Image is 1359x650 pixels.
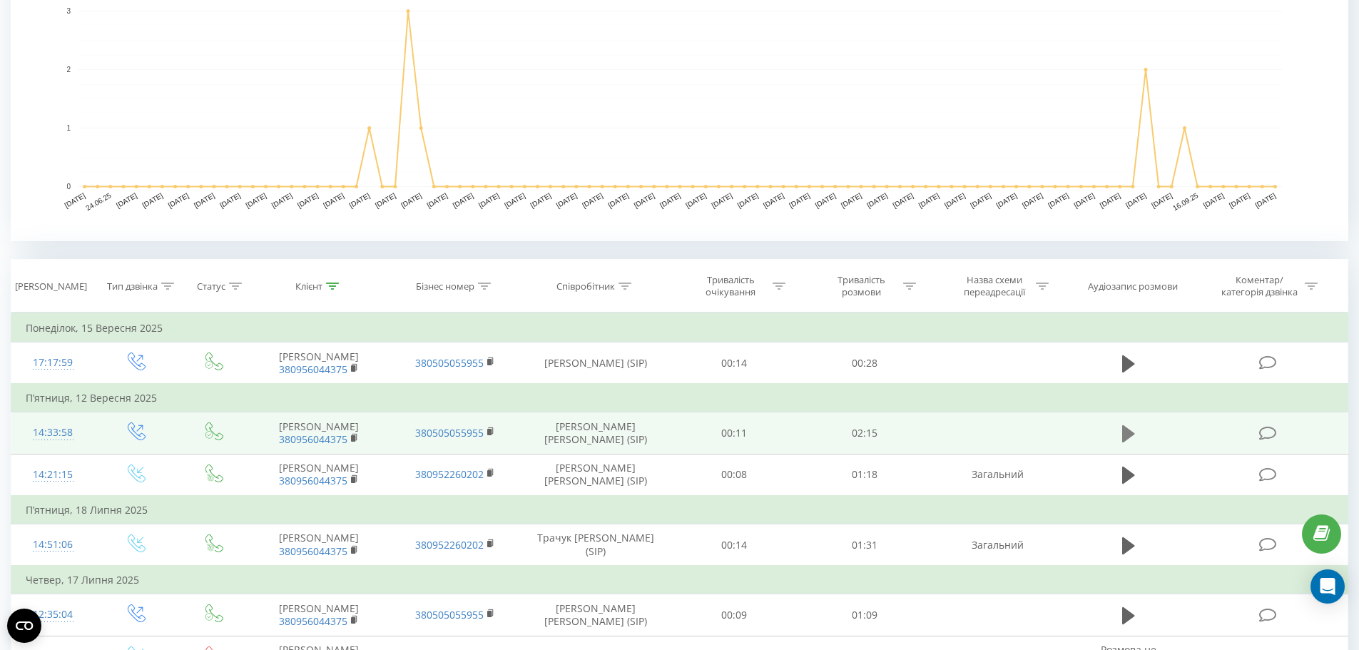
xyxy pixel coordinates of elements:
[814,191,838,209] text: [DATE]
[415,356,484,370] a: 380505055955
[193,191,216,209] text: [DATE]
[995,191,1019,209] text: [DATE]
[197,280,225,293] div: Статус
[1310,569,1345,604] div: Open Intercom Messenger
[107,280,158,293] div: Тип дзвінка
[66,183,71,191] text: 0
[788,191,811,209] text: [DATE]
[1218,274,1301,298] div: Коментар/категорія дзвінка
[891,191,915,209] text: [DATE]
[295,280,322,293] div: Клієнт
[279,474,347,487] a: 380956044375
[1171,191,1200,212] text: 16.09.25
[279,614,347,628] a: 380956044375
[1088,280,1178,293] div: Аудіозапис розмови
[840,191,863,209] text: [DATE]
[1150,191,1174,209] text: [DATE]
[762,191,785,209] text: [DATE]
[943,191,967,209] text: [DATE]
[115,191,138,209] text: [DATE]
[956,274,1032,298] div: Назва схеми переадресації
[374,191,397,209] text: [DATE]
[930,454,1065,496] td: Загальний
[26,349,81,377] div: 17:17:59
[415,608,484,621] a: 380505055955
[1099,191,1122,209] text: [DATE]
[15,280,87,293] div: [PERSON_NAME]
[11,384,1348,412] td: П’ятниця, 12 Вересня 2025
[669,342,800,385] td: 00:14
[477,191,501,209] text: [DATE]
[26,461,81,489] div: 14:21:15
[523,342,669,385] td: [PERSON_NAME] (SIP)
[1047,191,1070,209] text: [DATE]
[296,191,320,209] text: [DATE]
[800,594,930,636] td: 01:09
[270,191,294,209] text: [DATE]
[503,191,526,209] text: [DATE]
[251,594,387,636] td: [PERSON_NAME]
[279,544,347,558] a: 380956044375
[1021,191,1044,209] text: [DATE]
[523,594,669,636] td: [PERSON_NAME] [PERSON_NAME] (SIP)
[529,191,553,209] text: [DATE]
[66,66,71,73] text: 2
[1253,191,1277,209] text: [DATE]
[669,594,800,636] td: 00:09
[279,362,347,376] a: 380956044375
[556,280,615,293] div: Співробітник
[658,191,682,209] text: [DATE]
[581,191,604,209] text: [DATE]
[800,412,930,454] td: 02:15
[399,191,423,209] text: [DATE]
[11,496,1348,524] td: П’ятниця, 18 Липня 2025
[84,191,113,212] text: 24.06.25
[669,412,800,454] td: 00:11
[425,191,449,209] text: [DATE]
[969,191,992,209] text: [DATE]
[26,419,81,447] div: 14:33:58
[11,566,1348,594] td: Четвер, 17 Липня 2025
[452,191,475,209] text: [DATE]
[1202,191,1226,209] text: [DATE]
[800,454,930,496] td: 01:18
[917,191,941,209] text: [DATE]
[684,191,708,209] text: [DATE]
[555,191,579,209] text: [DATE]
[251,342,387,385] td: [PERSON_NAME]
[736,191,760,209] text: [DATE]
[1124,191,1148,209] text: [DATE]
[930,524,1065,567] td: Загальний
[1072,191,1096,209] text: [DATE]
[823,274,900,298] div: Тривалість розмови
[26,601,81,629] div: 12:35:04
[523,454,669,496] td: [PERSON_NAME] [PERSON_NAME] (SIP)
[1228,191,1251,209] text: [DATE]
[26,531,81,559] div: 14:51:06
[415,426,484,440] a: 380505055955
[606,191,630,209] text: [DATE]
[693,274,769,298] div: Тривалість очікування
[669,524,800,567] td: 00:14
[523,412,669,454] td: [PERSON_NAME] [PERSON_NAME] (SIP)
[251,524,387,567] td: [PERSON_NAME]
[348,191,372,209] text: [DATE]
[322,191,345,209] text: [DATE]
[7,609,41,643] button: Open CMP widget
[66,124,71,132] text: 1
[63,191,87,209] text: [DATE]
[245,191,268,209] text: [DATE]
[669,454,800,496] td: 00:08
[633,191,656,209] text: [DATE]
[218,191,242,209] text: [DATE]
[66,7,71,15] text: 3
[415,538,484,552] a: 380952260202
[251,454,387,496] td: [PERSON_NAME]
[11,314,1348,342] td: Понеділок, 15 Вересня 2025
[416,280,474,293] div: Бізнес номер
[523,524,669,567] td: Трачук [PERSON_NAME] (SIP)
[279,432,347,446] a: 380956044375
[415,467,484,481] a: 380952260202
[800,342,930,385] td: 00:28
[865,191,889,209] text: [DATE]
